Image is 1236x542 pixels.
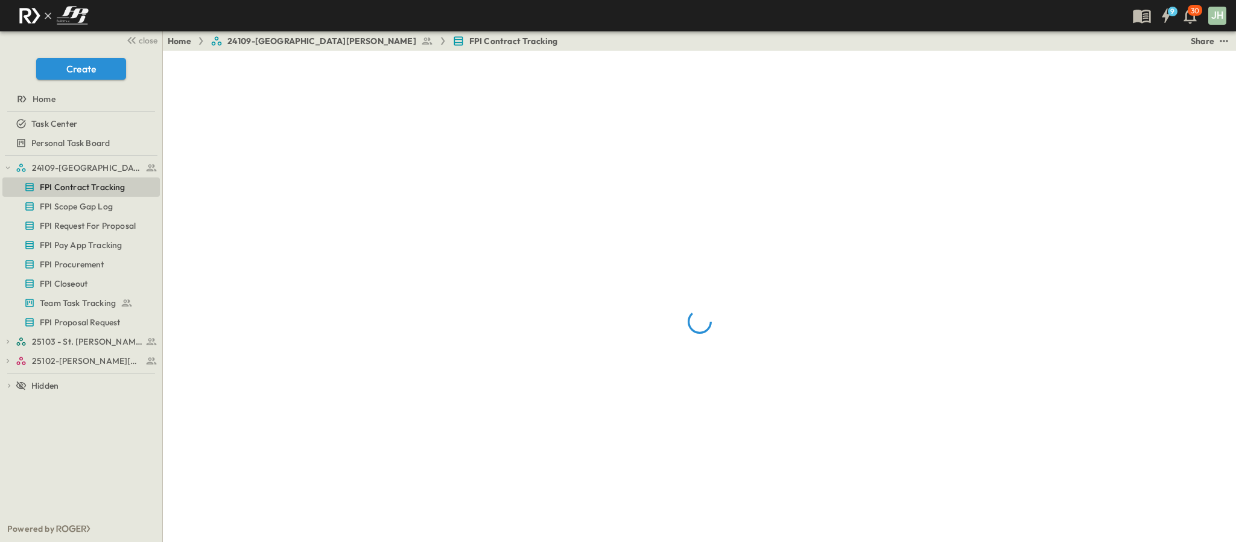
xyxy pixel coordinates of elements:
[2,197,160,216] div: FPI Scope Gap Logtest
[2,133,160,153] div: Personal Task Boardtest
[1217,34,1231,48] button: test
[40,239,122,251] span: FPI Pay App Tracking
[1208,7,1226,25] div: JH
[2,293,160,313] div: Team Task Trackingtest
[2,351,160,371] div: 25102-Christ The Redeemer Anglican Churchtest
[32,355,142,367] span: 25102-Christ The Redeemer Anglican Church
[2,332,160,351] div: 25103 - St. [PERSON_NAME] Phase 2test
[2,115,157,132] a: Task Center
[1170,7,1174,16] h6: 9
[2,179,157,196] a: FPI Contract Tracking
[2,198,157,215] a: FPI Scope Gap Log
[2,91,157,107] a: Home
[31,380,59,392] span: Hidden
[16,159,157,176] a: 24109-St. Teresa of Calcutta Parish Hall
[1191,35,1214,47] div: Share
[2,313,160,332] div: FPI Proposal Requesttest
[1191,6,1199,16] p: 30
[227,35,416,47] span: 24109-[GEOGRAPHIC_DATA][PERSON_NAME]
[16,333,157,350] a: 25103 - St. [PERSON_NAME] Phase 2
[452,35,558,47] a: FPI Contract Tracking
[2,256,157,273] a: FPI Procurement
[2,158,160,177] div: 24109-St. Teresa of Calcutta Parish Halltest
[168,35,565,47] nav: breadcrumbs
[16,352,157,369] a: 25102-Christ The Redeemer Anglican Church
[2,274,160,293] div: FPI Closeouttest
[40,220,136,232] span: FPI Request For Proposal
[2,216,160,235] div: FPI Request For Proposaltest
[14,3,93,28] img: c8d7d1ed905e502e8f77bf7063faec64e13b34fdb1f2bdd94b0e311fc34f8000.png
[40,316,120,328] span: FPI Proposal Request
[31,118,77,130] span: Task Center
[469,35,558,47] span: FPI Contract Tracking
[2,235,160,255] div: FPI Pay App Trackingtest
[2,314,157,331] a: FPI Proposal Request
[1207,5,1228,26] button: JH
[31,137,110,149] span: Personal Task Board
[1154,5,1178,27] button: 9
[40,258,104,270] span: FPI Procurement
[2,237,157,253] a: FPI Pay App Tracking
[40,297,116,309] span: Team Task Tracking
[32,336,142,348] span: 25103 - St. [PERSON_NAME] Phase 2
[139,34,157,46] span: close
[2,255,160,274] div: FPI Procurementtest
[36,58,126,80] button: Create
[40,200,113,212] span: FPI Scope Gap Log
[211,35,433,47] a: 24109-[GEOGRAPHIC_DATA][PERSON_NAME]
[40,278,87,290] span: FPI Closeout
[2,217,157,234] a: FPI Request For Proposal
[168,35,191,47] a: Home
[32,162,142,174] span: 24109-St. Teresa of Calcutta Parish Hall
[2,177,160,197] div: FPI Contract Trackingtest
[33,93,55,105] span: Home
[2,295,157,311] a: Team Task Tracking
[2,275,157,292] a: FPI Closeout
[40,181,125,193] span: FPI Contract Tracking
[2,135,157,151] a: Personal Task Board
[121,31,160,48] button: close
